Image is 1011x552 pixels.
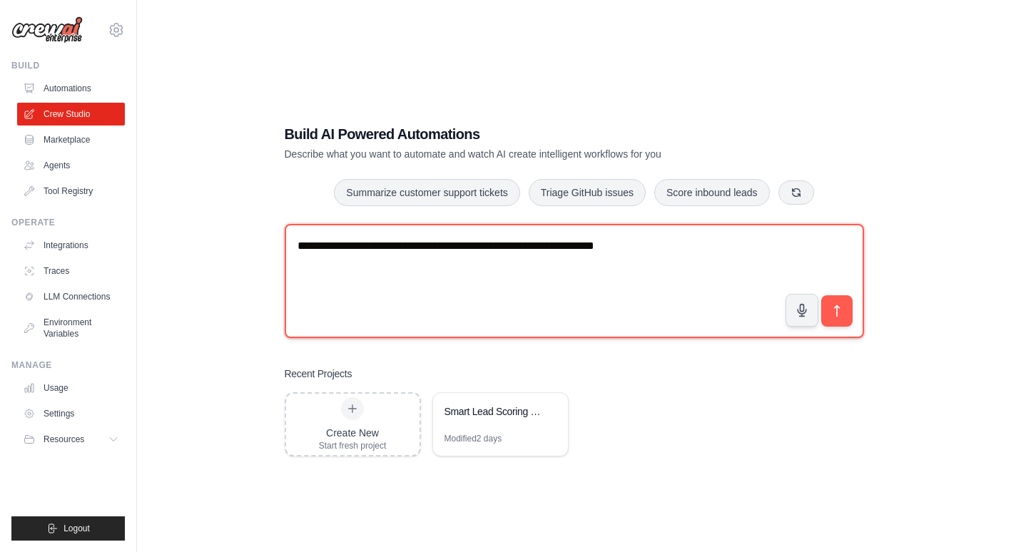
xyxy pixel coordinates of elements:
span: Resources [44,434,84,445]
div: Start fresh project [319,440,387,451]
h1: Build AI Powered Automations [285,124,764,144]
a: Traces [17,260,125,282]
div: Manage [11,359,125,371]
a: Agents [17,154,125,177]
div: Smart Lead Scoring & Routing System [444,404,542,419]
button: Resources [17,428,125,451]
div: Operate [11,217,125,228]
button: Logout [11,516,125,541]
button: Click to speak your automation idea [786,294,818,327]
a: Integrations [17,234,125,257]
a: Settings [17,402,125,425]
a: Tool Registry [17,180,125,203]
a: LLM Connections [17,285,125,308]
a: Marketplace [17,128,125,151]
img: Logo [11,16,83,44]
a: Crew Studio [17,103,125,126]
div: Build [11,60,125,71]
button: Get new suggestions [778,180,814,205]
button: Score inbound leads [654,179,770,206]
div: Create New [319,426,387,440]
button: Summarize customer support tickets [334,179,519,206]
a: Environment Variables [17,311,125,345]
a: Automations [17,77,125,100]
div: Modified 2 days [444,433,502,444]
a: Usage [17,377,125,399]
span: Logout [63,523,90,534]
h3: Recent Projects [285,367,352,381]
iframe: Chat Widget [940,484,1011,552]
p: Describe what you want to automate and watch AI create intelligent workflows for you [285,147,764,161]
button: Triage GitHub issues [529,179,646,206]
